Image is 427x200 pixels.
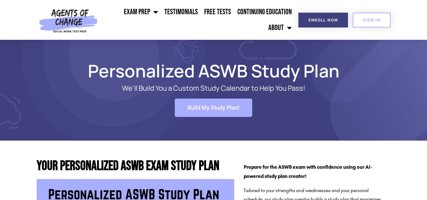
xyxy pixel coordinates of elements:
[234,4,295,20] a: Continuing Education
[121,4,161,20] a: Exam Prep
[298,13,348,27] a: Enroll Now
[187,105,240,111] span: Build My Study Plan!
[244,164,372,179] strong: Prepare for the ASWB exam with confidence using our AI-powered study plan creator!
[59,84,369,92] p: We’ll Build You a Custom Study Calendar to Help You Pass!
[175,99,252,117] a: Build My Study Plan!
[308,18,338,22] span: Enroll Now
[353,13,391,27] a: SIGN IN
[100,4,295,36] nav: Menu
[363,18,381,22] span: SIGN IN
[34,64,394,78] h1: Personalized ASWB Study Plan
[37,160,234,173] h2: Your Personalized ASWB Exam Study Plan
[161,4,201,20] a: Testimonials
[265,20,295,36] a: About
[201,4,234,20] a: Free Tests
